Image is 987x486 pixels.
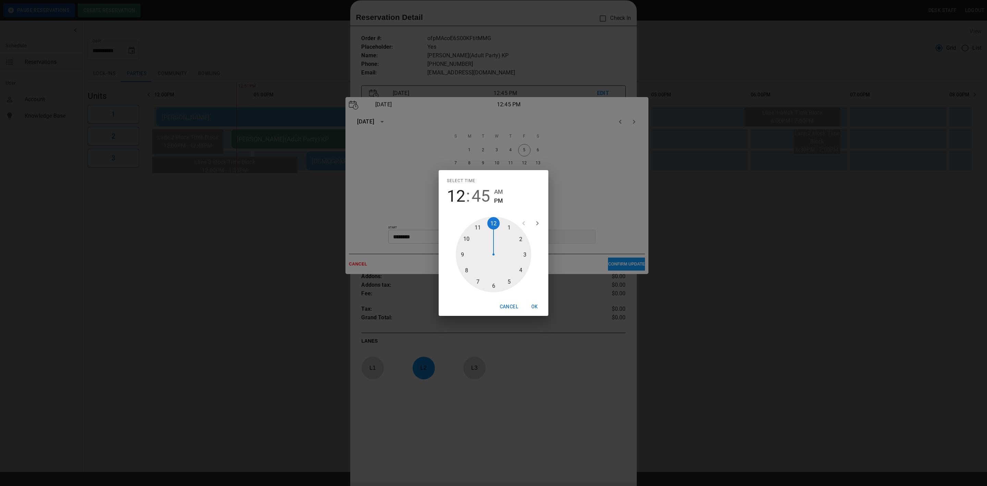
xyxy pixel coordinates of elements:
[494,187,503,197] button: AM
[524,300,546,313] button: OK
[531,216,544,230] button: open next view
[494,196,503,205] button: PM
[472,187,490,206] button: 45
[447,187,465,206] button: 12
[497,300,521,313] button: Cancel
[466,187,470,206] span: :
[447,176,475,187] span: Select time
